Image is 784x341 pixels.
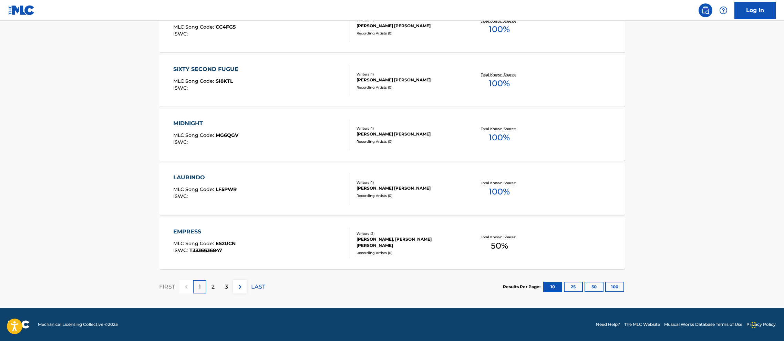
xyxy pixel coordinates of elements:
[159,55,625,107] a: SIXTY SECOND FUGUEMLC Song Code:SI8KTLISWC:Writers (1)[PERSON_NAME] [PERSON_NAME]Recording Artist...
[357,72,461,77] div: Writers ( 1 )
[159,283,175,291] p: FIRST
[357,31,461,36] div: Recording Artists ( 0 )
[251,283,265,291] p: LAST
[357,250,461,255] div: Recording Artists ( 0 )
[734,2,776,19] a: Log In
[357,85,461,90] div: Recording Artists ( 0 )
[173,24,216,30] span: MLC Song Code :
[225,283,228,291] p: 3
[173,132,216,138] span: MLC Song Code :
[189,247,222,253] span: T3336636847
[357,126,461,131] div: Writers ( 1 )
[489,23,510,36] span: 100 %
[173,65,242,73] div: SIXTY SECOND FUGUE
[357,23,461,29] div: [PERSON_NAME] [PERSON_NAME]
[489,131,510,144] span: 100 %
[357,185,461,191] div: [PERSON_NAME] [PERSON_NAME]
[357,236,461,249] div: [PERSON_NAME], [PERSON_NAME] [PERSON_NAME]
[199,283,201,291] p: 1
[596,321,620,328] a: Need Help?
[216,78,233,84] span: SI8KTL
[503,284,542,290] p: Results Per Page:
[357,131,461,137] div: [PERSON_NAME] [PERSON_NAME]
[357,77,461,83] div: [PERSON_NAME] [PERSON_NAME]
[173,173,237,182] div: LAURINDO
[8,5,35,15] img: MLC Logo
[491,240,508,252] span: 50 %
[8,320,30,329] img: logo
[216,186,237,192] span: LF5PWR
[699,3,712,17] a: Public Search
[173,186,216,192] span: MLC Song Code :
[585,282,604,292] button: 50
[173,247,189,253] span: ISWC :
[173,139,189,145] span: ISWC :
[357,180,461,185] div: Writers ( 1 )
[173,85,189,91] span: ISWC :
[357,139,461,144] div: Recording Artists ( 0 )
[173,193,189,199] span: ISWC :
[543,282,562,292] button: 10
[481,180,518,185] p: Total Known Shares:
[750,308,784,341] iframe: Chat Widget
[173,78,216,84] span: MLC Song Code :
[216,132,238,138] span: MG6QGV
[38,321,118,328] span: Mechanical Licensing Collective © 2025
[716,3,730,17] div: Help
[236,283,244,291] img: right
[357,231,461,236] div: Writers ( 2 )
[159,217,625,269] a: EMPRESSMLC Song Code:ES2UCNISWC:T3336636847Writers (2)[PERSON_NAME], [PERSON_NAME] [PERSON_NAME]R...
[746,321,776,328] a: Privacy Policy
[481,234,518,240] p: Total Known Shares:
[173,228,236,236] div: EMPRESS
[159,163,625,215] a: LAURINDOMLC Song Code:LF5PWRISWC:Writers (1)[PERSON_NAME] [PERSON_NAME]Recording Artists (0)Total...
[216,24,236,30] span: CC4FG5
[481,72,518,77] p: Total Known Shares:
[173,119,238,128] div: MIDNIGHT
[481,126,518,131] p: Total Known Shares:
[357,193,461,198] div: Recording Artists ( 0 )
[719,6,728,14] img: help
[624,321,660,328] a: The MLC Website
[752,315,756,335] div: Drag
[564,282,583,292] button: 25
[212,283,215,291] p: 2
[159,1,625,52] a: CLOCKSMLC Song Code:CC4FG5ISWC:Writers (1)[PERSON_NAME] [PERSON_NAME]Recording Artists (0)Total K...
[173,31,189,37] span: ISWC :
[664,321,742,328] a: Musical Works Database Terms of Use
[605,282,624,292] button: 100
[489,185,510,198] span: 100 %
[173,240,216,247] span: MLC Song Code :
[216,240,236,247] span: ES2UCN
[489,77,510,90] span: 100 %
[159,109,625,161] a: MIDNIGHTMLC Song Code:MG6QGVISWC:Writers (1)[PERSON_NAME] [PERSON_NAME]Recording Artists (0)Total...
[701,6,710,14] img: search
